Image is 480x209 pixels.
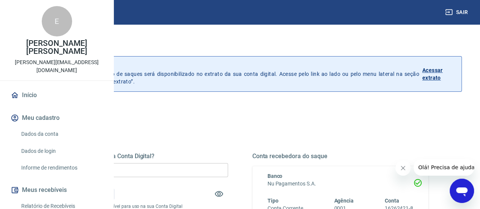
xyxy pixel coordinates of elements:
span: Banco [268,173,283,179]
span: Conta [384,198,399,204]
iframe: Message from company [414,159,474,176]
p: A partir de agora, o histórico de saques será disponibilizado no extrato da sua conta digital. Ac... [41,63,419,85]
a: Acessar extrato [422,63,455,85]
iframe: Button to launch messaging window [450,179,474,203]
a: Início [9,87,104,104]
span: Olá! Precisa de ajuda? [5,5,64,11]
span: Agência [334,198,354,204]
h5: Quanto deseja sacar da Conta Digital? [52,152,228,160]
button: Sair [444,5,471,19]
a: Dados da conta [18,126,104,142]
button: Meu cadastro [9,110,104,126]
h5: Conta recebedora do saque [252,152,429,160]
p: [PERSON_NAME] [PERSON_NAME] [6,39,107,55]
p: [PERSON_NAME][EMAIL_ADDRESS][DOMAIN_NAME] [6,58,107,74]
p: Histórico de saques [41,63,419,70]
h6: Nu Pagamentos S.A. [268,180,414,188]
button: Meus recebíveis [9,182,104,198]
div: E [42,6,72,36]
h3: Saque [18,39,462,50]
p: Acessar extrato [422,66,455,82]
span: Tipo [268,198,279,204]
iframe: Close message [395,160,411,176]
a: Dados de login [18,143,104,159]
a: Informe de rendimentos [18,160,104,176]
